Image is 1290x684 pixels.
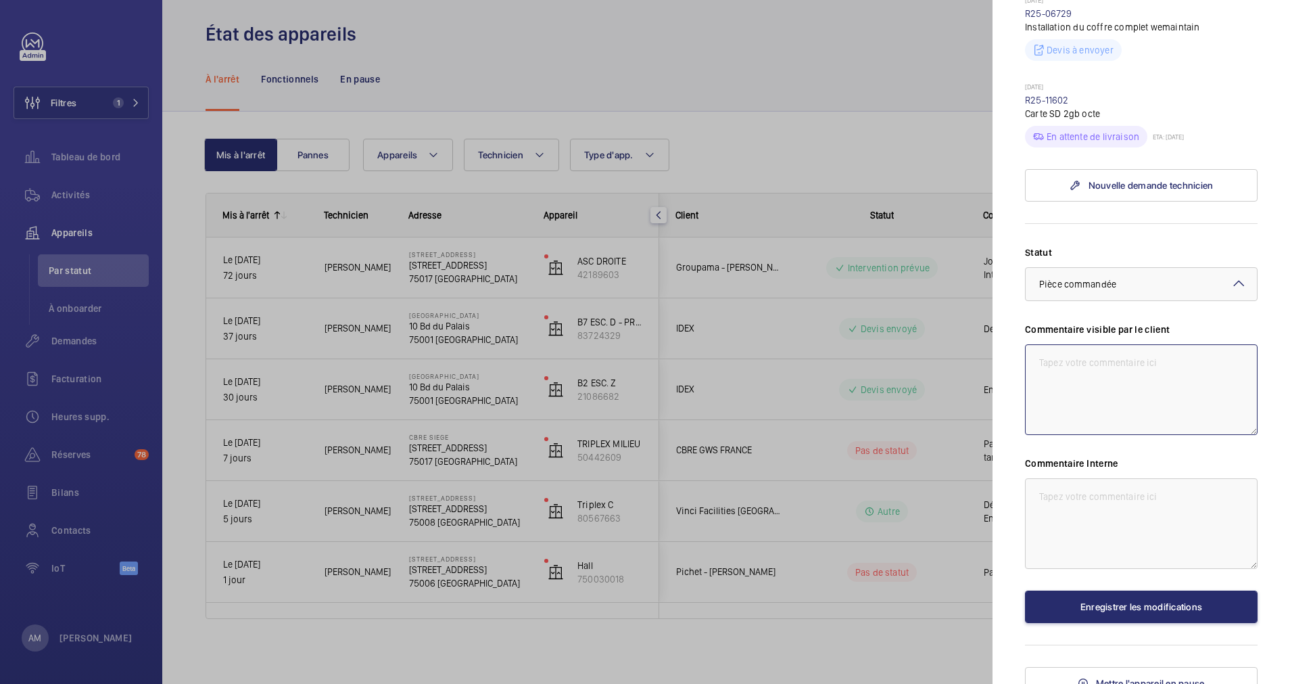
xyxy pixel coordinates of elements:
label: Commentaire visible par le client [1025,323,1258,336]
p: Installation du coffre complet wemaintain [1025,20,1258,34]
label: Commentaire Interne [1025,457,1258,470]
button: Enregistrer les modifications [1025,591,1258,623]
a: R25-06729 [1025,8,1072,19]
a: R25-11602 [1025,95,1069,106]
p: En attente de livraison [1047,130,1139,143]
p: Devis à envoyer [1047,43,1114,57]
p: [DATE] [1025,83,1258,93]
a: Nouvelle demande technicien [1025,169,1258,202]
p: Carte SD 2gb octe [1025,107,1258,120]
label: Statut [1025,246,1258,259]
p: ETA: [DATE] [1147,133,1184,141]
span: Pièce commandée [1039,279,1116,290]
